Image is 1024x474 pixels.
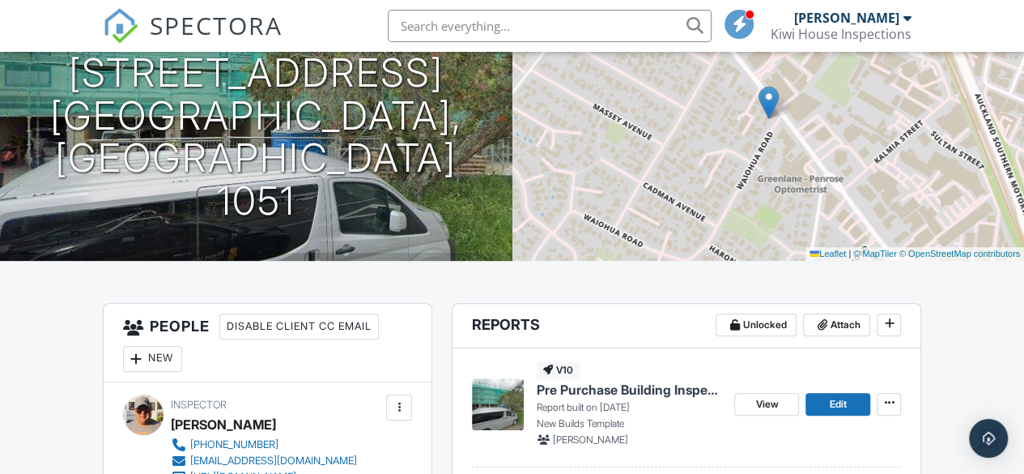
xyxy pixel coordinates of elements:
div: [EMAIL_ADDRESS][DOMAIN_NAME] [190,455,357,468]
span: SPECTORA [150,8,283,42]
h3: People [104,304,432,382]
div: Open Intercom Messenger [969,419,1008,458]
img: Marker [758,86,779,119]
h1: [STREET_ADDRESS] [GEOGRAPHIC_DATA], [GEOGRAPHIC_DATA] 1051 [26,52,487,223]
a: [EMAIL_ADDRESS][DOMAIN_NAME] [171,453,357,469]
div: [PERSON_NAME] [794,10,899,26]
div: Kiwi House Inspections [771,26,911,42]
a: © OpenStreetMap contributors [899,249,1020,258]
a: [PHONE_NUMBER] [171,437,357,453]
a: © MapTiler [853,249,897,258]
div: Disable Client CC Email [219,314,379,339]
div: [PHONE_NUMBER] [190,438,278,451]
div: [PERSON_NAME] [171,412,276,437]
img: The Best Home Inspection Software - Spectora [103,8,138,44]
a: SPECTORA [103,22,283,56]
a: Leaflet [809,249,846,258]
input: Search everything... [388,10,712,42]
div: New [123,346,182,372]
span: Inspector [171,399,227,411]
span: | [848,249,851,258]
